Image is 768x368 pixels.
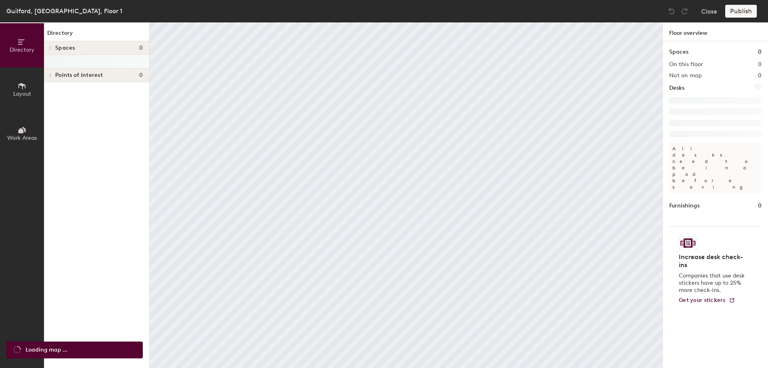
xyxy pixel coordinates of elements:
[7,135,37,141] span: Work Areas
[139,72,143,78] span: 0
[669,142,762,193] p: All desks need to be in a pod before saving
[679,297,735,304] a: Get your stickers
[758,72,762,79] h2: 0
[668,7,676,15] img: Undo
[10,46,34,53] span: Directory
[758,201,762,210] h1: 0
[6,6,122,16] div: Guilford, [GEOGRAPHIC_DATA], Floor 1
[679,297,726,304] span: Get your stickers
[55,72,103,78] span: Points of interest
[669,201,700,210] h1: Furnishings
[758,61,762,68] h2: 0
[669,72,702,79] h2: Not on map
[679,236,697,250] img: Sticker logo
[679,272,747,294] p: Companies that use desk stickers have up to 25% more check-ins.
[758,48,762,56] h1: 0
[679,253,747,269] h4: Increase desk check-ins
[701,5,717,18] button: Close
[139,45,143,51] span: 0
[663,22,768,41] h1: Floor overview
[669,84,684,93] h1: Desks
[680,7,688,15] img: Redo
[55,45,75,51] span: Spaces
[44,29,149,41] h1: Directory
[26,346,67,354] span: Loading map ...
[669,48,688,56] h1: Spaces
[150,22,662,368] canvas: Map
[13,90,31,97] span: Layout
[669,61,703,68] h2: On this floor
